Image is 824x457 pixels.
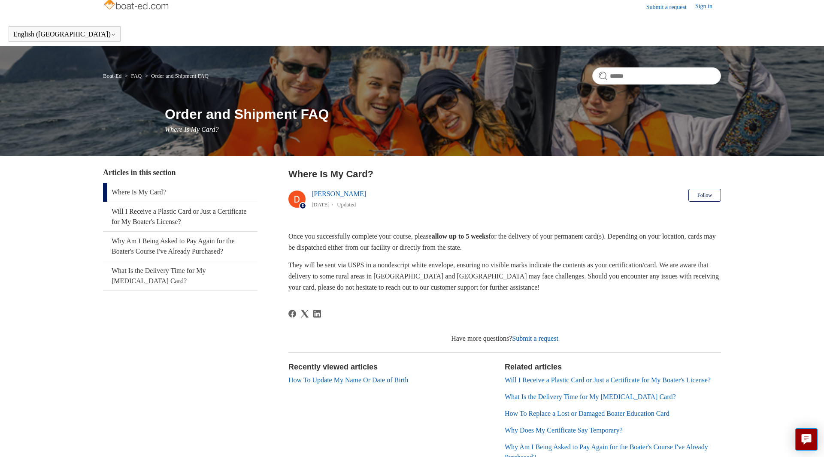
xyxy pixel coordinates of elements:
svg: Share this page on X Corp [301,310,309,318]
a: X Corp [301,310,309,318]
a: Will I Receive a Plastic Card or Just a Certificate for My Boater's License? [505,376,711,384]
a: Will I Receive a Plastic Card or Just a Certificate for My Boater's License? [103,202,257,231]
button: Follow Article [688,189,721,202]
svg: Share this page on LinkedIn [313,310,321,318]
a: LinkedIn [313,310,321,318]
a: Where Is My Card? [103,183,257,202]
a: Sign in [695,2,721,12]
a: Submit a request [646,3,695,12]
div: Have more questions? [288,333,721,344]
button: English ([GEOGRAPHIC_DATA]) [13,30,116,38]
button: Live chat [795,428,818,451]
a: Boat-Ed [103,73,121,79]
h1: Order and Shipment FAQ [165,104,721,124]
a: [PERSON_NAME] [312,190,366,197]
a: What Is the Delivery Time for My [MEDICAL_DATA] Card? [505,393,676,400]
a: How To Update My Name Or Date of Birth [288,376,408,384]
time: 04/15/2024, 14:31 [312,201,330,208]
a: How To Replace a Lost or Damaged Boater Education Card [505,410,669,417]
p: They will be sent via USPS in a nondescript white envelope, ensuring no visible marks indicate th... [288,260,721,293]
li: FAQ [123,73,143,79]
p: Once you successfully complete your course, please for the delivery of your permanent card(s). De... [288,231,721,253]
a: Why Am I Being Asked to Pay Again for the Boater's Course I've Already Purchased? [103,232,257,261]
a: Facebook [288,310,296,318]
h2: Related articles [505,361,721,373]
svg: Share this page on Facebook [288,310,296,318]
input: Search [592,67,721,85]
span: Where Is My Card? [165,126,218,133]
a: What Is the Delivery Time for My [MEDICAL_DATA] Card? [103,261,257,291]
strong: allow up to 5 weeks [432,233,488,240]
span: Articles in this section [103,168,176,177]
a: Why Does My Certificate Say Temporary? [505,427,623,434]
h2: Where Is My Card? [288,167,721,181]
li: Order and Shipment FAQ [143,73,208,79]
li: Boat-Ed [103,73,123,79]
a: Submit a request [512,335,558,342]
h2: Recently viewed articles [288,361,496,373]
li: Updated [337,201,356,208]
a: Order and Shipment FAQ [151,73,209,79]
a: FAQ [131,73,142,79]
